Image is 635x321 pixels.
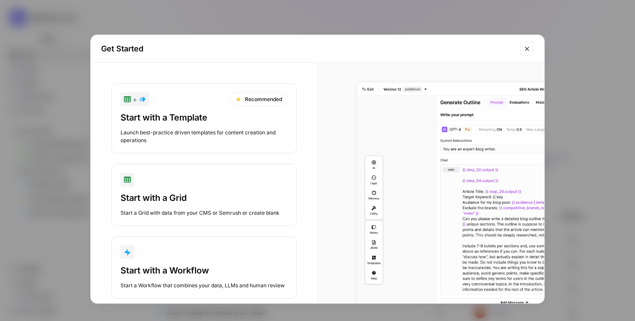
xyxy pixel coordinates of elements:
[111,83,297,153] button: +RecommendedStart with a TemplateLaunch best-practice driven templates for content creation and o...
[111,164,297,226] button: Start with a GridStart a Grid with data from your CMS or Semrush or create blank
[121,111,288,124] div: Start with a Template
[101,43,515,55] h2: Get Started
[121,209,288,217] div: Start a Grid with data from your CMS or Semrush or create blank
[121,129,288,144] div: Launch best-practice driven templates for content creation and operations
[111,236,297,299] button: Start with a WorkflowStart a Workflow that combines your data, LLMs and human review
[121,264,288,277] div: Start with a Workflow
[230,92,288,106] div: Recommended
[520,42,534,56] button: Close modal
[121,282,288,289] div: Start a Workflow that combines your data, LLMs and human review
[124,94,146,105] div: +
[121,192,288,204] div: Start with a Grid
